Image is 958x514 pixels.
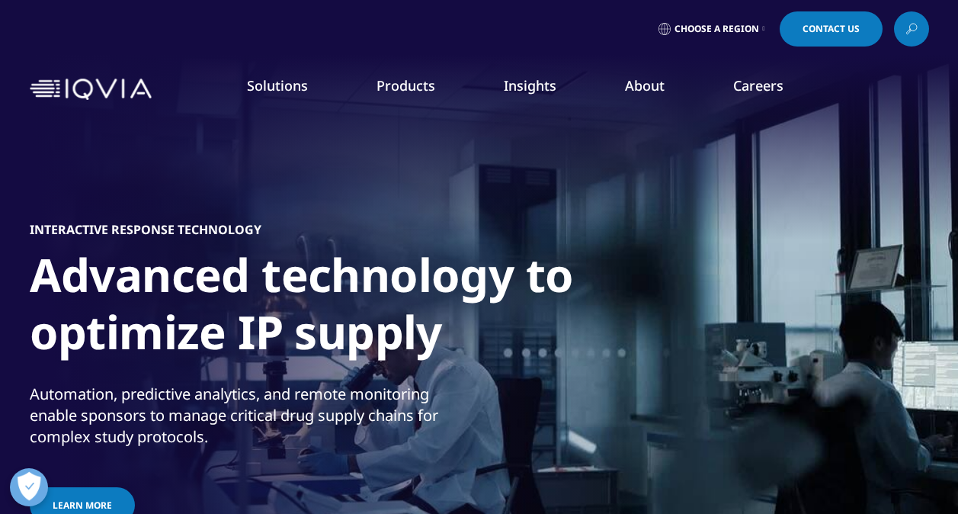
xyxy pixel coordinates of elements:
[803,24,860,34] span: Contact Us
[780,11,883,47] a: Contact Us
[30,222,261,237] h5: INTERACTIVE RESPONSE TECHNOLOGY
[504,76,556,95] a: Insights
[53,499,112,512] span: LEARN MORE
[376,76,435,95] a: Products
[158,53,929,125] nav: Primary
[674,23,759,35] span: Choose a Region
[733,76,783,95] a: Careers
[30,384,476,457] p: Automation, predictive analytics, and remote monitoring enable sponsors to manage critical drug s...
[247,76,308,95] a: Solutions
[30,79,152,101] img: IQVIA Healthcare Information Technology and Pharma Clinical Research Company
[625,76,665,95] a: About
[10,468,48,506] button: Open Preferences
[30,246,601,370] h1: Advanced technology to optimize IP supply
